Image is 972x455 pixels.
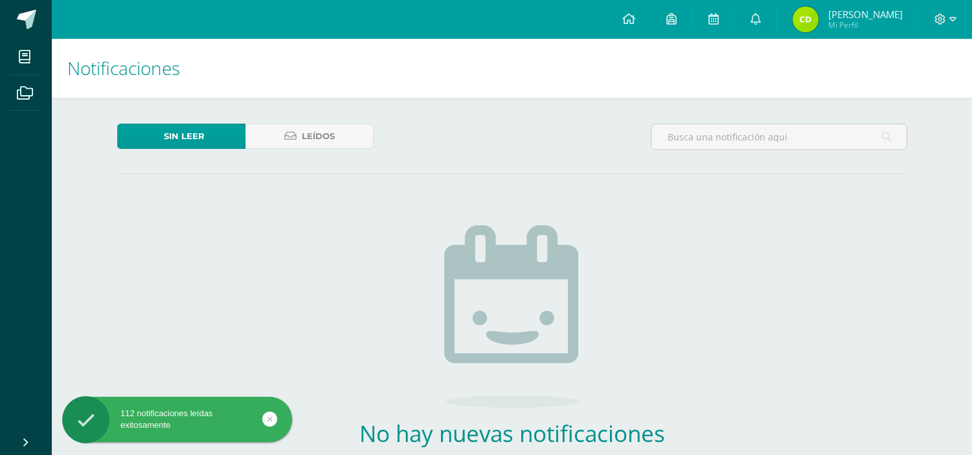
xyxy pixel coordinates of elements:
[117,124,245,149] a: Sin leer
[62,408,292,431] div: 112 notificaciones leídas exitosamente
[245,124,374,149] a: Leídos
[793,6,819,32] img: d0c6f22d077d79b105329a2d9734bcdb.png
[828,19,903,30] span: Mi Perfil
[444,225,580,408] img: no_activities.png
[67,56,180,80] span: Notificaciones
[321,418,703,449] h2: No hay nuevas notificaciones
[302,124,335,148] span: Leídos
[164,124,205,148] span: Sin leer
[828,8,903,21] span: [PERSON_NAME]
[651,124,907,150] input: Busca una notificación aquí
